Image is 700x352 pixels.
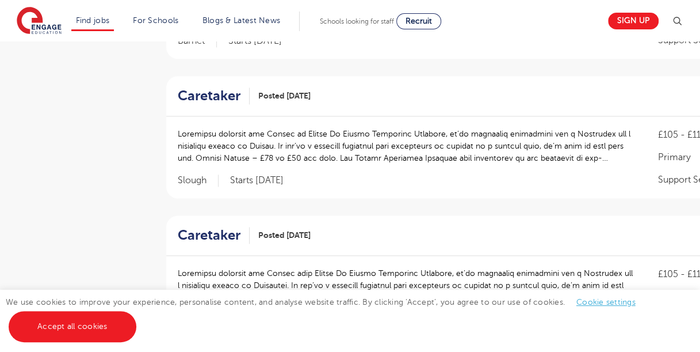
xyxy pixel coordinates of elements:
h2: Caretaker [178,227,240,244]
span: Slough [178,175,219,187]
p: Loremipsu dolorsit ame Consec adip Elitse Do Eiusmo Temporinc Utlabore, et’do magnaaliq enimadmin... [178,267,635,304]
a: Caretaker [178,227,250,244]
a: For Schools [133,16,178,25]
a: Blogs & Latest News [202,16,281,25]
img: Engage Education [17,7,62,36]
span: Posted [DATE] [258,90,311,102]
a: Find jobs [76,16,110,25]
a: Cookie settings [576,298,636,306]
span: Schools looking for staff [320,17,394,25]
a: Recruit [396,13,441,29]
a: Caretaker [178,88,250,104]
span: We use cookies to improve your experience, personalise content, and analyse website traffic. By c... [6,298,647,331]
a: Sign up [608,13,659,29]
p: Loremipsu dolorsit ame Consec ad Elitse Do Eiusmo Temporinc Utlabore, et’do magnaaliq enimadmini ... [178,128,635,164]
span: Posted [DATE] [258,229,311,241]
span: Recruit [406,17,432,25]
h2: Caretaker [178,88,240,104]
a: Accept all cookies [9,311,136,342]
p: Starts [DATE] [230,175,284,187]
